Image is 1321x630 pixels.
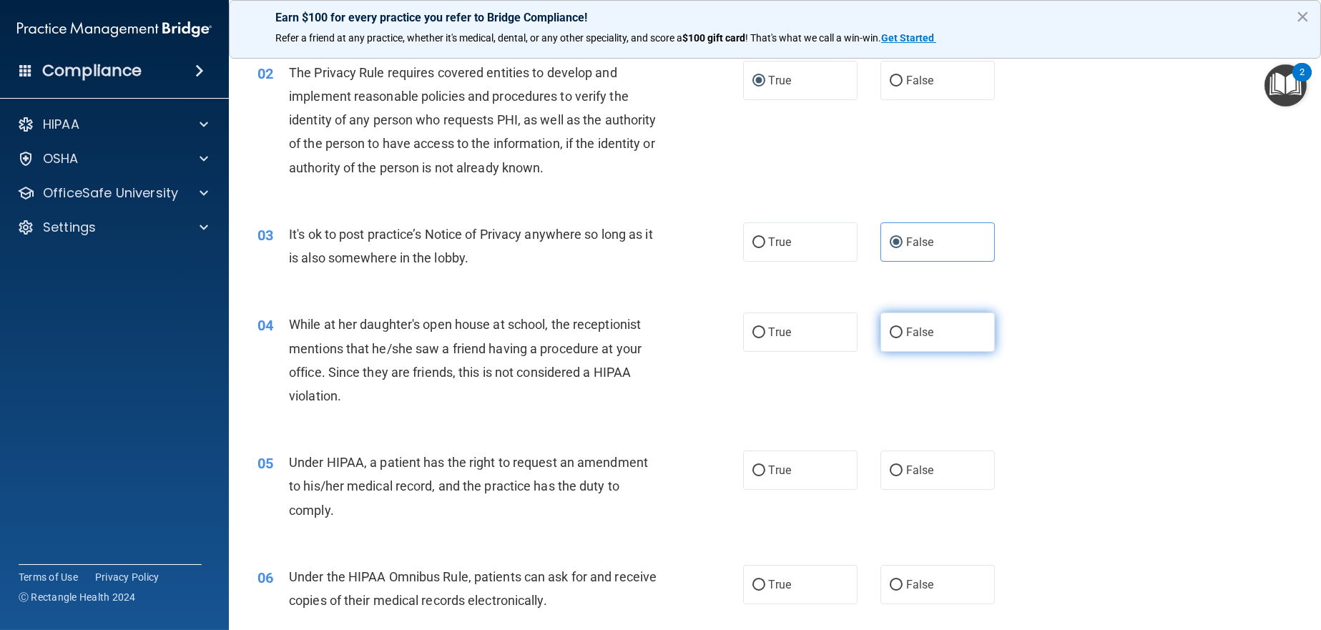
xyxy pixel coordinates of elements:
button: Close [1296,5,1310,28]
span: 05 [257,455,273,472]
span: 06 [257,569,273,586]
span: 04 [257,317,273,334]
strong: $100 gift card [682,32,745,44]
input: False [890,466,903,476]
p: HIPAA [43,116,79,133]
input: False [890,237,903,248]
input: True [752,328,765,338]
input: True [752,237,765,248]
span: Under the HIPAA Omnibus Rule, patients can ask for and receive copies of their medical records el... [289,569,657,608]
span: The Privacy Rule requires covered entities to develop and implement reasonable policies and proce... [289,65,657,175]
p: Earn $100 for every practice you refer to Bridge Compliance! [275,11,1275,24]
span: False [906,74,934,87]
a: Terms of Use [19,570,78,584]
p: Settings [43,219,96,236]
a: Settings [17,219,208,236]
a: OfficeSafe University [17,184,208,202]
span: False [906,235,934,249]
span: True [769,463,791,477]
span: False [906,463,934,477]
p: OfficeSafe University [43,184,178,202]
button: Open Resource Center, 2 new notifications [1264,64,1307,107]
input: False [890,76,903,87]
span: While at her daughter's open house at school, the receptionist mentions that he/she saw a friend ... [289,317,642,403]
a: OSHA [17,150,208,167]
span: False [906,578,934,591]
span: It's ok to post practice’s Notice of Privacy anywhere so long as it is also somewhere in the lobby. [289,227,653,265]
span: True [769,235,791,249]
a: Get Started [881,32,936,44]
span: Refer a friend at any practice, whether it's medical, dental, or any other speciality, and score a [275,32,682,44]
h4: Compliance [42,61,142,81]
span: 02 [257,65,273,82]
input: True [752,466,765,476]
span: Ⓒ Rectangle Health 2024 [19,590,136,604]
span: Under HIPAA, a patient has the right to request an amendment to his/her medical record, and the p... [289,455,648,517]
span: True [769,578,791,591]
span: ! That's what we call a win-win. [745,32,881,44]
strong: Get Started [881,32,934,44]
input: False [890,328,903,338]
span: True [769,74,791,87]
input: True [752,76,765,87]
a: HIPAA [17,116,208,133]
span: 03 [257,227,273,244]
div: 2 [1300,72,1305,91]
p: OSHA [43,150,79,167]
input: True [752,580,765,591]
img: PMB logo [17,15,212,44]
a: Privacy Policy [95,570,159,584]
input: False [890,580,903,591]
span: False [906,325,934,339]
span: True [769,325,791,339]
